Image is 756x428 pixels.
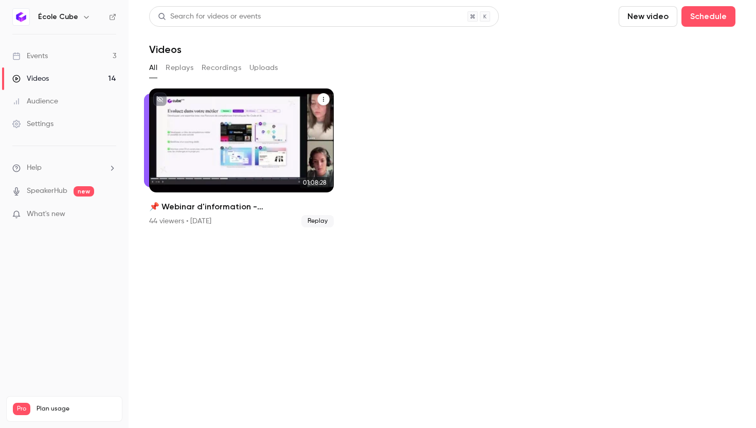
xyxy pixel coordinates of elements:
[27,209,65,220] span: What's new
[12,96,58,106] div: Audience
[149,88,334,227] li: 📌 Webinar d'information - École Cube
[74,186,94,197] span: new
[300,177,330,188] span: 01:08:28
[149,6,735,422] section: Videos
[249,60,278,76] button: Uploads
[149,216,211,226] div: 44 viewers • [DATE]
[166,60,193,76] button: Replays
[153,93,167,106] button: unpublished
[27,163,42,173] span: Help
[13,403,30,415] span: Pro
[12,74,49,84] div: Videos
[149,60,157,76] button: All
[301,215,334,227] span: Replay
[12,163,116,173] li: help-dropdown-opener
[13,9,29,25] img: École Cube
[104,210,116,219] iframe: Noticeable Trigger
[149,88,334,227] a: 01:08:2801:08:28📌 Webinar d'information - [GEOGRAPHIC_DATA]44 viewers • [DATE]Replay
[38,12,78,22] h6: École Cube
[158,11,261,22] div: Search for videos or events
[149,88,735,227] ul: Videos
[27,186,67,197] a: SpeakerHub
[681,6,735,27] button: Schedule
[12,119,53,129] div: Settings
[149,43,182,56] h1: Videos
[619,6,677,27] button: New video
[202,60,241,76] button: Recordings
[12,51,48,61] div: Events
[37,405,116,413] span: Plan usage
[149,201,334,213] h2: 📌 Webinar d'information - [GEOGRAPHIC_DATA]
